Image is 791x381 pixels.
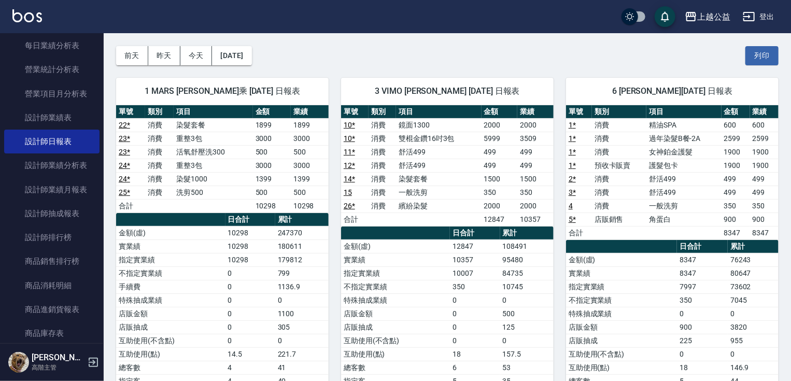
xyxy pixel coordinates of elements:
[592,118,646,132] td: 消費
[253,159,291,172] td: 3000
[145,159,174,172] td: 消費
[517,145,554,159] td: 499
[291,132,329,145] td: 3000
[4,249,100,273] a: 商品銷售排行榜
[500,266,554,280] td: 84735
[566,105,779,240] table: a dense table
[275,213,329,227] th: 累計
[750,213,779,226] td: 900
[174,145,252,159] td: 活氧舒壓洗300
[728,280,779,293] td: 73602
[341,280,450,293] td: 不指定實業績
[646,132,721,145] td: 過年染髮B餐-2A
[450,347,500,361] td: 18
[116,334,225,347] td: 互助使用(不含點)
[253,105,291,119] th: 金額
[750,199,779,213] td: 350
[396,132,482,145] td: 雙棍金鑽16吋3包
[396,159,482,172] td: 舒活499
[275,280,329,293] td: 1136.9
[592,186,646,199] td: 消費
[174,132,252,145] td: 重整3包
[750,172,779,186] td: 499
[369,118,396,132] td: 消費
[566,361,677,374] td: 互助使用(點)
[116,347,225,361] td: 互助使用(點)
[116,266,225,280] td: 不指定實業績
[341,334,450,347] td: 互助使用(不含點)
[482,186,518,199] td: 350
[592,213,646,226] td: 店販銷售
[677,320,728,334] td: 900
[145,172,174,186] td: 消費
[253,199,291,213] td: 10298
[517,186,554,199] td: 350
[517,159,554,172] td: 499
[396,118,482,132] td: 鏡面1300
[145,186,174,199] td: 消費
[745,46,779,65] button: 列印
[116,199,145,213] td: 合計
[722,172,750,186] td: 499
[4,58,100,81] a: 營業統計分析表
[116,361,225,374] td: 總客數
[450,307,500,320] td: 0
[646,118,721,132] td: 精油SPA
[4,82,100,106] a: 營業項目月分析表
[500,239,554,253] td: 108491
[566,253,677,266] td: 金額(虛)
[225,280,275,293] td: 0
[291,186,329,199] td: 500
[728,240,779,253] th: 累計
[450,293,500,307] td: 0
[722,199,750,213] td: 350
[32,352,84,363] h5: [PERSON_NAME]
[677,334,728,347] td: 225
[341,320,450,334] td: 店販抽成
[482,118,518,132] td: 2000
[396,145,482,159] td: 舒活499
[517,105,554,119] th: 業績
[369,159,396,172] td: 消費
[566,266,677,280] td: 實業績
[677,293,728,307] td: 350
[517,213,554,226] td: 10357
[750,226,779,239] td: 8347
[8,352,29,373] img: Person
[722,118,750,132] td: 600
[253,186,291,199] td: 500
[354,86,541,96] span: 3 VIMO [PERSON_NAME] [DATE] 日報表
[275,361,329,374] td: 41
[592,199,646,213] td: 消費
[396,199,482,213] td: 繽紛染髮
[275,226,329,239] td: 247370
[4,298,100,321] a: 商品進銷貨報表
[369,199,396,213] td: 消費
[275,253,329,266] td: 179812
[369,186,396,199] td: 消費
[697,10,730,23] div: 上越公益
[291,145,329,159] td: 500
[646,105,721,119] th: 項目
[677,307,728,320] td: 0
[341,213,369,226] td: 合計
[722,132,750,145] td: 2599
[722,159,750,172] td: 1900
[174,186,252,199] td: 洗剪500
[646,186,721,199] td: 舒活499
[646,159,721,172] td: 護髮包卡
[655,6,675,27] button: save
[174,118,252,132] td: 染髮套餐
[253,132,291,145] td: 3000
[750,132,779,145] td: 2599
[225,334,275,347] td: 0
[4,106,100,130] a: 設計師業績表
[578,86,766,96] span: 6 [PERSON_NAME][DATE] 日報表
[225,213,275,227] th: 日合計
[344,188,352,196] a: 15
[253,145,291,159] td: 500
[225,253,275,266] td: 10298
[225,293,275,307] td: 0
[500,320,554,334] td: 125
[517,132,554,145] td: 3509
